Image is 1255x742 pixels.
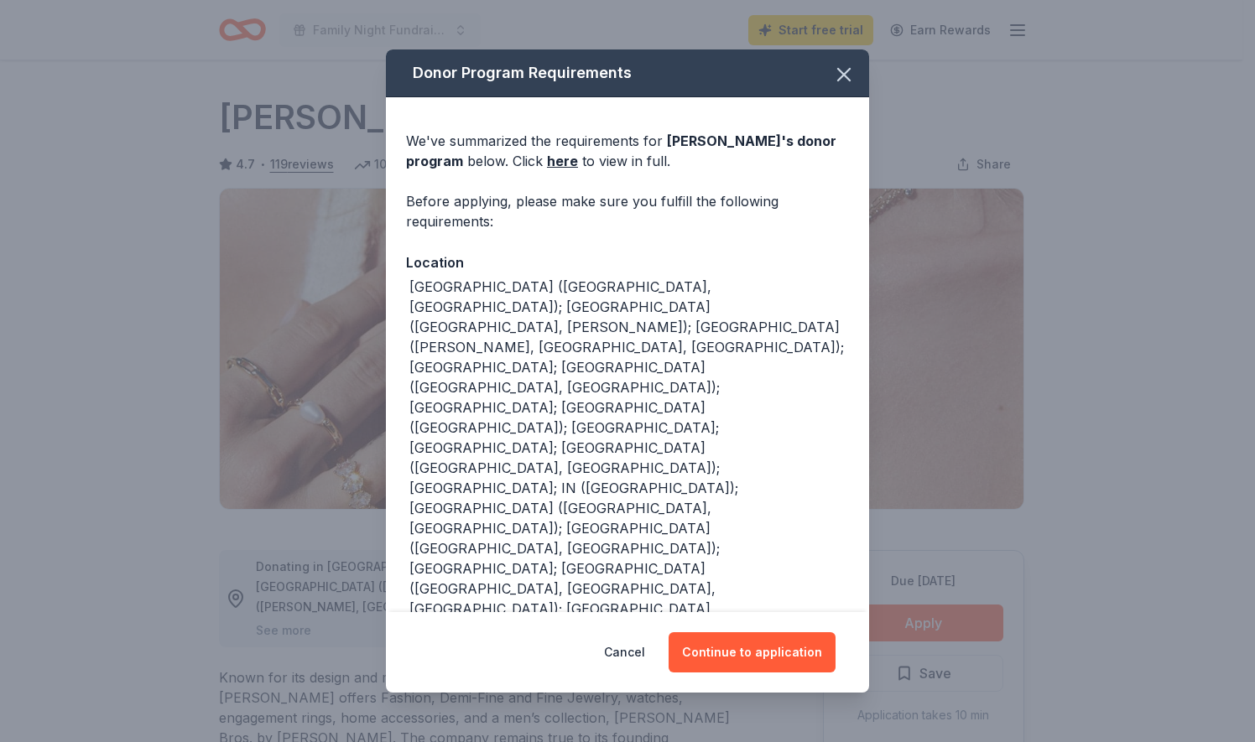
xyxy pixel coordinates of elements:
[406,131,849,171] div: We've summarized the requirements for below. Click to view in full.
[406,252,849,273] div: Location
[604,632,645,672] button: Cancel
[547,151,578,171] a: here
[406,191,849,231] div: Before applying, please make sure you fulfill the following requirements:
[386,49,869,97] div: Donor Program Requirements
[669,632,836,672] button: Continue to application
